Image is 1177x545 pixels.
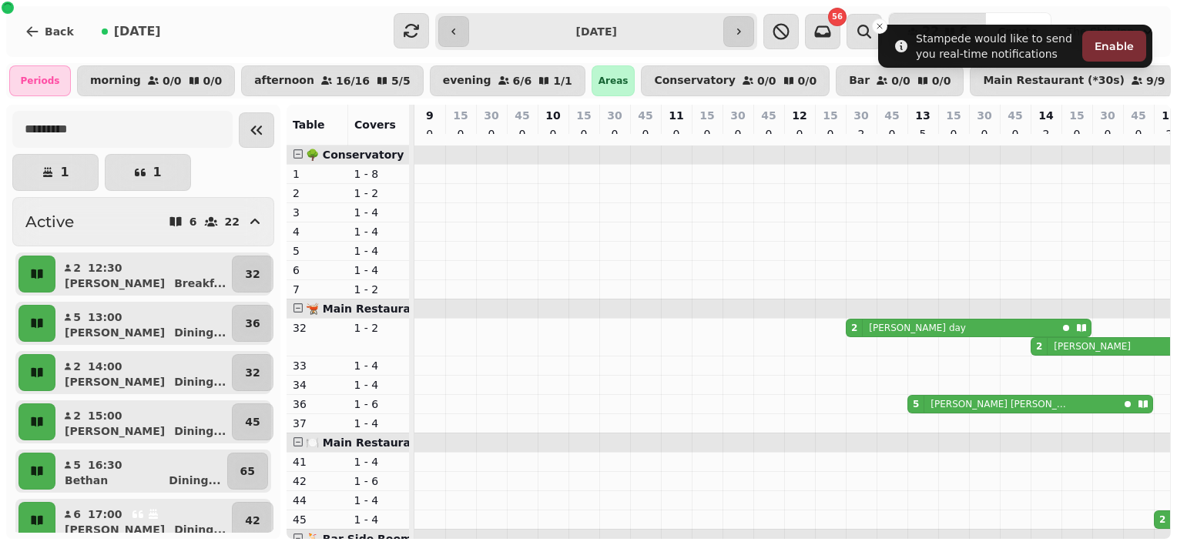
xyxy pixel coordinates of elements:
[354,186,404,201] p: 1 - 2
[45,26,74,37] span: Back
[916,31,1076,62] div: Stampede would like to send you real-time notifications
[245,414,260,430] p: 45
[245,266,260,282] p: 32
[354,416,404,431] p: 1 - 4
[607,108,622,123] p: 30
[354,512,404,527] p: 1 - 4
[354,224,404,239] p: 1 - 4
[917,126,929,142] p: 5
[516,126,528,142] p: 0
[88,457,122,473] p: 16:30
[354,119,396,131] span: Covers
[853,108,868,123] p: 30
[1040,126,1052,142] p: 2
[293,493,342,508] p: 44
[430,65,585,96] button: evening6/61/1
[592,65,635,96] div: Areas
[609,126,621,142] p: 0
[946,108,961,123] p: 15
[12,13,86,50] button: Back
[88,408,122,423] p: 15:00
[65,276,165,291] p: [PERSON_NAME]
[65,325,165,340] p: [PERSON_NAME]
[174,325,226,340] p: Dining ...
[1009,126,1021,142] p: 0
[932,75,951,86] p: 0 / 0
[913,398,919,410] div: 5
[670,126,682,142] p: 0
[153,166,161,179] p: 1
[232,502,273,539] button: 42
[757,75,776,86] p: 0 / 0
[823,108,837,123] p: 15
[798,75,817,86] p: 0 / 0
[77,65,235,96] button: morning0/00/0
[699,108,714,123] p: 15
[59,256,229,293] button: 212:30[PERSON_NAME]Breakf...
[391,75,411,86] p: 5 / 5
[354,282,404,297] p: 1 - 2
[293,512,342,527] p: 45
[701,126,713,142] p: 0
[855,126,867,142] p: 2
[293,224,342,239] p: 4
[293,416,342,431] p: 37
[59,354,229,391] button: 214:00[PERSON_NAME]Dining...
[354,166,404,182] p: 1 - 8
[65,473,108,488] p: Bethan
[174,374,226,390] p: Dining ...
[239,112,274,148] button: Collapse sidebar
[915,108,930,123] p: 13
[60,166,69,179] p: 1
[203,75,223,86] p: 0 / 0
[553,75,572,86] p: 1 / 1
[174,522,226,537] p: Dining ...
[306,436,464,449] span: 🍽️ Main Restaurant (*40s)
[484,108,498,123] p: 30
[59,305,229,342] button: 513:00[PERSON_NAME]Dining...
[245,365,260,380] p: 32
[576,108,591,123] p: 15
[293,454,342,470] p: 41
[245,513,260,528] p: 42
[189,216,197,227] p: 6
[88,309,122,325] p: 13:00
[293,205,342,220] p: 3
[1146,75,1165,86] p: 9 / 9
[225,216,240,227] p: 22
[638,108,652,123] p: 45
[1162,108,1176,123] p: 15
[977,108,991,123] p: 30
[72,507,82,522] p: 6
[293,396,342,412] p: 36
[884,108,899,123] p: 45
[163,75,182,86] p: 0 / 0
[241,65,424,96] button: afternoon16/165/5
[105,154,191,191] button: 1
[293,243,342,259] p: 5
[354,205,404,220] p: 1 - 4
[293,119,325,131] span: Table
[641,65,830,96] button: Conservatory0/00/0
[65,374,165,390] p: [PERSON_NAME]
[443,75,491,87] p: evening
[12,154,99,191] button: 1
[485,126,498,142] p: 0
[891,75,910,86] p: 0 / 0
[227,453,268,490] button: 65
[547,126,559,142] p: 0
[849,75,870,87] p: Bar
[59,453,224,490] button: 516:30BethanDining...
[114,25,161,38] span: [DATE]
[545,108,560,123] p: 10
[869,322,966,334] p: [PERSON_NAME] day
[836,65,964,96] button: Bar0/00/0
[426,108,434,123] p: 9
[1159,513,1165,526] div: 2
[832,13,843,21] span: 56
[730,108,745,123] p: 30
[65,522,165,537] p: [PERSON_NAME]
[947,126,960,142] p: 0
[174,276,226,291] p: Breakf ...
[983,75,1125,87] p: Main Restaurant (*30s)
